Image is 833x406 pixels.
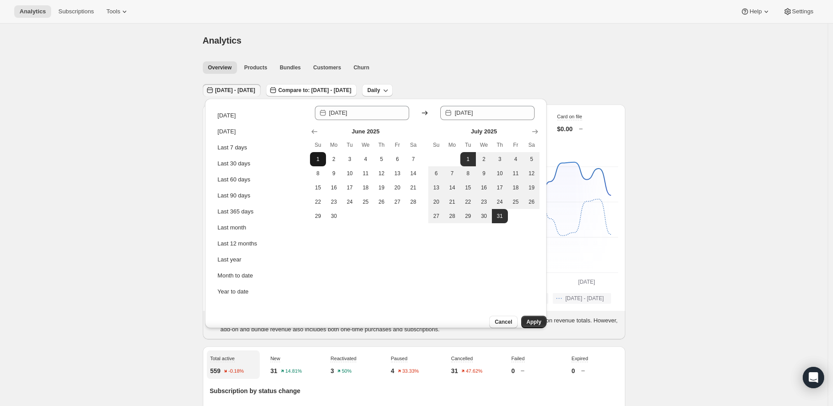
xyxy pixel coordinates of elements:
[342,195,358,209] button: Tuesday June 24 2025
[479,156,488,163] span: 2
[101,5,134,18] button: Tools
[464,213,473,220] span: 29
[523,195,539,209] button: Saturday July 26 2025
[270,366,278,375] p: 31
[479,184,488,191] span: 16
[464,198,473,205] span: 22
[529,125,541,138] button: Show next month, August 2025
[280,64,301,71] span: Bundles
[215,87,255,94] span: [DATE] - [DATE]
[405,181,421,195] button: Saturday June 21 2025
[393,184,402,191] span: 20
[557,125,573,133] p: $0.00
[58,8,94,15] span: Subscriptions
[210,356,235,361] span: Total active
[330,213,338,220] span: 30
[495,318,512,326] span: Cancel
[358,181,374,195] button: Wednesday June 18 2025
[476,181,492,195] button: Wednesday July 16 2025
[508,181,524,195] button: Friday July 18 2025
[215,269,304,283] button: Month to date
[508,152,524,166] button: Friday July 4 2025
[217,127,236,136] div: [DATE]
[270,356,280,361] span: New
[432,170,441,177] span: 6
[492,138,508,152] th: Thursday
[466,369,483,374] text: 47.62%
[476,166,492,181] button: Wednesday July 9 2025
[361,170,370,177] span: 11
[374,138,390,152] th: Thursday
[527,170,536,177] span: 12
[409,184,418,191] span: 21
[511,170,520,177] span: 11
[508,138,524,152] th: Friday
[464,184,473,191] span: 15
[495,213,504,220] span: 31
[402,369,419,374] text: 33.33%
[346,170,354,177] span: 10
[495,184,504,191] span: 17
[511,184,520,191] span: 18
[217,271,253,280] div: Month to date
[553,293,611,304] button: [DATE] - [DATE]
[215,141,304,155] button: Last 7 days
[778,5,819,18] button: Settings
[217,239,257,248] div: Last 12 months
[377,184,386,191] span: 19
[330,141,338,149] span: Mo
[217,111,236,120] div: [DATE]
[361,198,370,205] span: 25
[393,170,402,177] span: 13
[565,295,604,302] span: [DATE] - [DATE]
[492,209,508,223] button: End of range Thursday July 31 2025
[314,156,322,163] span: 1
[374,195,390,209] button: Thursday June 26 2025
[432,184,441,191] span: 13
[409,198,418,205] span: 28
[358,166,374,181] button: Wednesday June 11 2025
[210,386,618,395] p: Subscription by status change
[557,114,582,119] span: Card on file
[377,141,386,149] span: Th
[571,356,588,361] span: Expired
[210,366,221,375] p: 559
[479,141,488,149] span: We
[203,36,241,45] span: Analytics
[217,223,246,232] div: Last month
[217,207,254,216] div: Last 365 days
[460,195,476,209] button: Tuesday July 22 2025
[451,366,458,375] p: 31
[208,64,232,71] span: Overview
[314,213,322,220] span: 29
[476,138,492,152] th: Wednesday
[448,213,457,220] span: 28
[527,141,536,149] span: Sa
[448,170,457,177] span: 7
[391,366,394,375] p: 4
[314,170,322,177] span: 8
[215,157,304,171] button: Last 30 days
[106,8,120,15] span: Tools
[508,195,524,209] button: Friday July 25 2025
[285,369,302,374] text: 14.81%
[215,237,304,251] button: Last 12 months
[479,170,488,177] span: 9
[215,221,304,235] button: Last month
[448,198,457,205] span: 21
[460,138,476,152] th: Tuesday
[511,141,520,149] span: Fr
[444,138,460,152] th: Monday
[308,125,321,138] button: Show previous month, May 2025
[409,141,418,149] span: Sa
[203,84,261,96] button: [DATE] - [DATE]
[390,195,406,209] button: Friday June 27 2025
[346,198,354,205] span: 24
[393,156,402,163] span: 6
[215,189,304,203] button: Last 90 days
[310,195,326,209] button: Sunday June 22 2025
[476,152,492,166] button: Wednesday July 2 2025
[390,138,406,152] th: Friday
[451,356,473,361] span: Cancelled
[405,152,421,166] button: Saturday June 7 2025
